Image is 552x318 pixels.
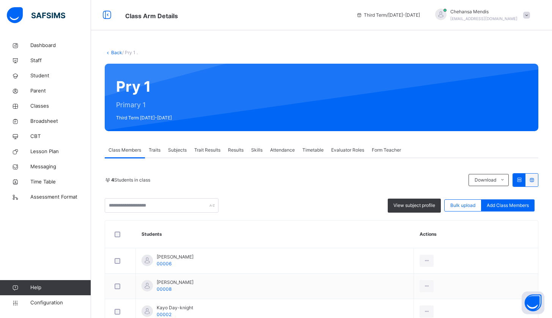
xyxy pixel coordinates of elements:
[30,87,91,95] span: Parent
[157,304,193,311] span: Kayo Day-knight
[30,148,91,155] span: Lesson Plan
[30,193,91,201] span: Assessment Format
[331,147,364,154] span: Evaluator Roles
[428,8,534,22] div: ChehansaMendis
[122,50,138,55] span: / Pry 1 .
[30,163,91,171] span: Messaging
[475,177,496,183] span: Download
[30,284,91,291] span: Help
[111,50,122,55] a: Back
[194,147,220,154] span: Trait Results
[372,147,401,154] span: Form Teacher
[157,261,171,266] span: 00006
[270,147,295,154] span: Attendance
[157,279,193,286] span: [PERSON_NAME]
[168,147,187,154] span: Subjects
[30,299,91,307] span: Configuration
[30,117,91,125] span: Broadsheet
[414,221,538,248] th: Actions
[30,178,91,186] span: Time Table
[125,12,178,20] span: Class Arm Details
[228,147,244,154] span: Results
[450,202,475,209] span: Bulk upload
[7,7,65,23] img: safsims
[30,102,91,110] span: Classes
[487,202,529,209] span: Add Class Members
[157,286,171,292] span: 00008
[302,147,324,154] span: Timetable
[251,147,263,154] span: Skills
[157,254,193,260] span: [PERSON_NAME]
[30,133,91,140] span: CBT
[30,57,91,64] span: Staff
[157,312,171,317] span: 00002
[450,8,517,15] span: Chehansa Mendis
[30,72,91,80] span: Student
[522,291,544,314] button: Open asap
[30,42,91,49] span: Dashboard
[450,16,517,21] span: [EMAIL_ADDRESS][DOMAIN_NAME]
[136,221,414,248] th: Students
[356,12,420,19] span: session/term information
[111,177,150,183] span: Students in class
[149,147,160,154] span: Traits
[111,177,114,183] b: 4
[393,202,435,209] span: View subject profile
[109,147,141,154] span: Class Members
